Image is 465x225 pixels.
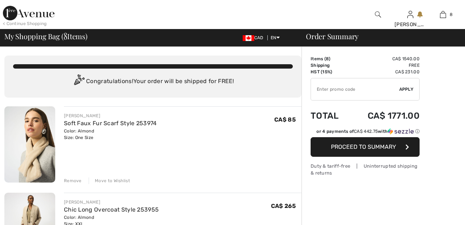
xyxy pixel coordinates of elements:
[3,6,54,20] img: 1ère Avenue
[4,33,88,40] span: My Shopping Bag ( Items)
[3,20,47,27] div: < Continue Shopping
[64,112,157,119] div: [PERSON_NAME]
[311,56,349,62] td: Items ( )
[64,199,159,205] div: [PERSON_NAME]
[395,21,426,28] div: [PERSON_NAME]
[64,128,157,141] div: Color: Almond Size: One Size
[311,163,420,176] div: Duty & tariff-free | Uninterrupted shipping & returns
[450,11,453,18] span: 8
[271,202,296,209] span: CA$ 265
[4,106,55,183] img: Soft Faux Fur Scarf Style 253974
[89,177,130,184] div: Move to Wishlist
[399,86,414,93] span: Apply
[64,120,157,127] a: Soft Faux Fur Scarf Style 253974
[64,177,82,184] div: Remove
[375,10,381,19] img: search the website
[349,103,420,128] td: CA$ 1771.00
[13,74,293,89] div: Congratulations! Your order will be shipped for FREE!
[316,128,420,135] div: or 4 payments of with
[72,74,86,89] img: Congratulation2.svg
[64,206,159,213] a: Chic Long Overcoat Style 253955
[64,31,67,40] span: 8
[243,35,254,41] img: Canadian Dollar
[311,62,349,69] td: Shipping
[311,137,420,157] button: Proceed to Summary
[407,11,413,18] a: Sign In
[440,10,446,19] img: My Bag
[311,128,420,137] div: or 4 payments ofCA$ 442.75withSezzle Click to learn more about Sezzle
[354,129,378,134] span: CA$ 442.75
[427,10,459,19] a: 8
[311,103,349,128] td: Total
[349,62,420,69] td: Free
[311,78,399,100] input: Promo code
[388,128,414,135] img: Sezzle
[326,56,329,61] span: 8
[349,56,420,62] td: CA$ 1540.00
[311,69,349,75] td: HST (15%)
[349,69,420,75] td: CA$ 231.00
[297,33,461,40] div: Order Summary
[271,35,280,40] span: EN
[407,10,413,19] img: My Info
[274,116,296,123] span: CA$ 85
[243,35,266,40] span: CAD
[331,143,396,150] span: Proceed to Summary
